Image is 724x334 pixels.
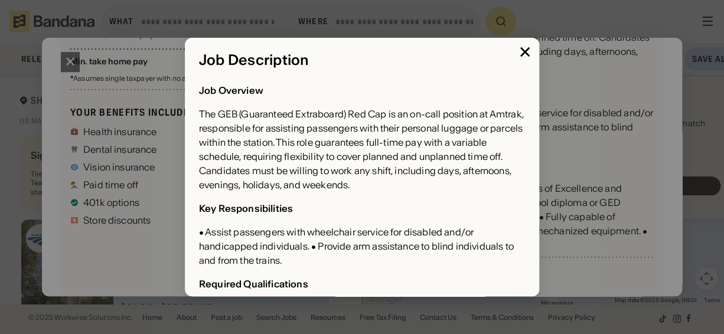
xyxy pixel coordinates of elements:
div: Required Qualifications [199,278,308,290]
div: • Assist passengers with wheelchair service for disabled and/or handicapped individuals. • Provid... [199,225,525,267]
div: Key Responsibilities [199,202,293,214]
div: Job Overview [199,84,263,96]
div: Job Description [199,52,525,69]
div: The GEB (Guaranteed Extraboard) Red Cap is an on-call position at Amtrak, responsible for assisti... [199,107,525,192]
